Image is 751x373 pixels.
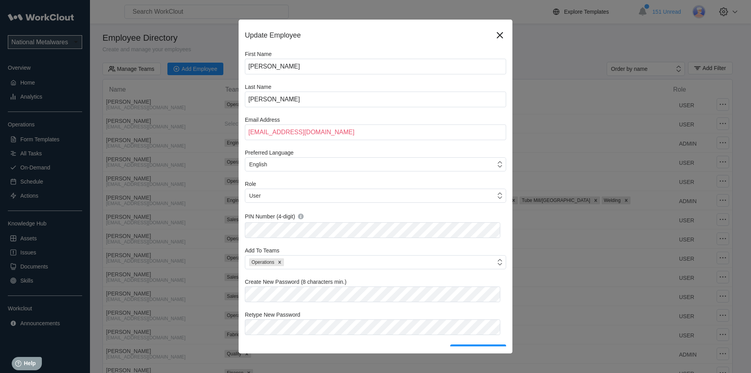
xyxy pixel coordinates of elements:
[245,312,506,319] label: Retype New Password
[245,247,506,255] label: Add To Teams
[249,258,275,266] div: Operations
[245,59,506,74] input: First Name
[245,279,506,287] label: Create New Password (8 characters min.)
[245,150,506,157] label: Preferred Language
[245,212,506,222] label: PIN Number (4-digit)
[245,117,506,124] label: Email Address
[249,161,267,168] div: English
[249,193,261,199] div: User
[450,344,506,356] button: Update Employee
[245,92,506,107] input: Last Name
[245,31,494,40] div: Update Employee
[245,51,506,59] label: First Name
[245,124,506,140] input: Enter your email
[245,181,506,189] label: Role
[245,84,506,92] label: Last Name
